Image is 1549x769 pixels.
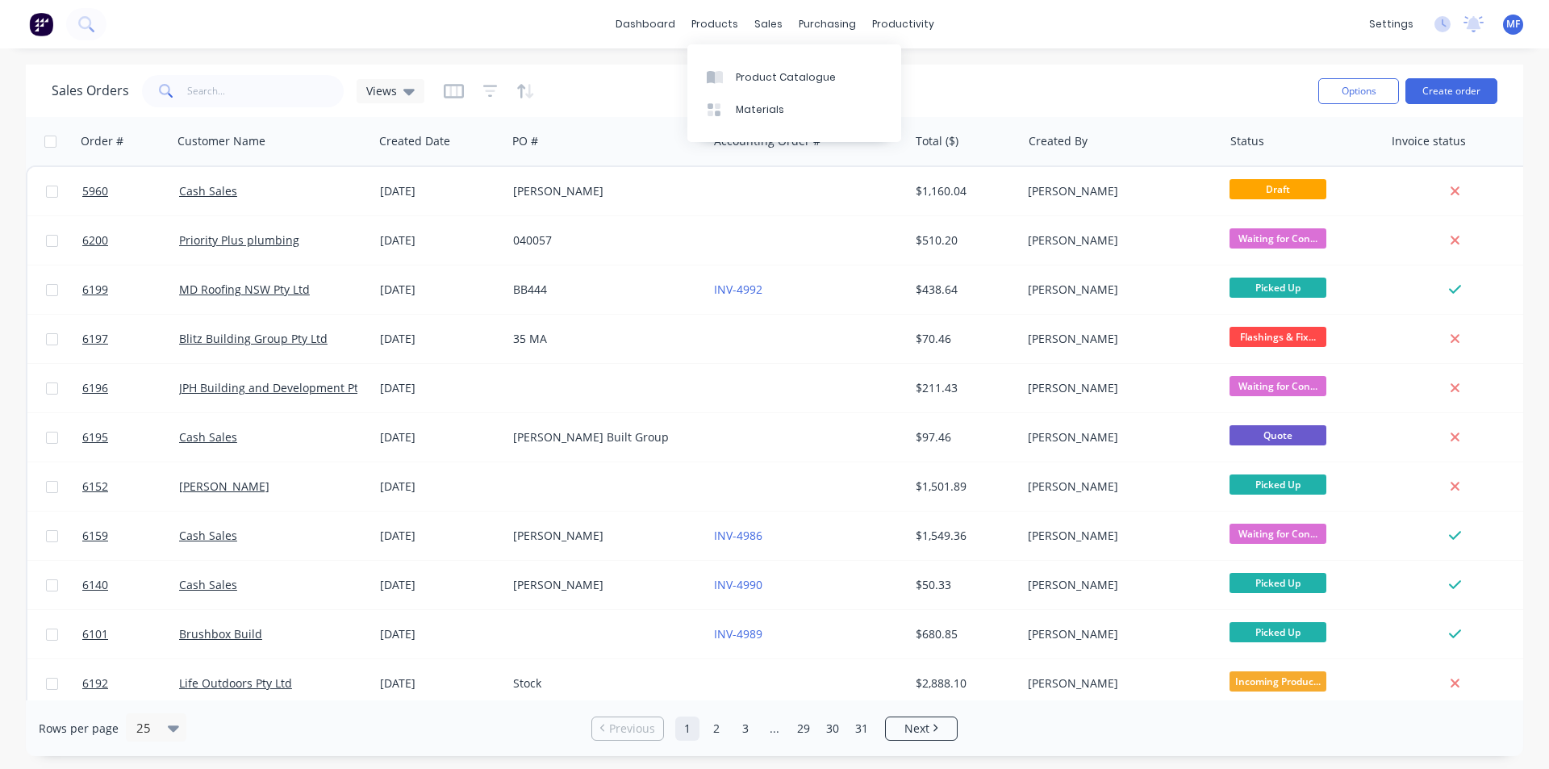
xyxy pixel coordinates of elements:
[916,183,1010,199] div: $1,160.04
[513,577,692,593] div: [PERSON_NAME]
[1230,622,1326,642] span: Picked Up
[82,429,108,445] span: 6195
[1230,327,1326,347] span: Flashings & Fix...
[179,282,310,297] a: MD Roofing NSW Pty Ltd
[714,626,762,642] a: INV-4989
[916,331,1010,347] div: $70.46
[916,282,1010,298] div: $438.64
[82,675,108,692] span: 6192
[1392,133,1466,149] div: Invoice status
[366,82,397,99] span: Views
[82,232,108,249] span: 6200
[82,512,179,560] a: 6159
[714,577,762,592] a: INV-4990
[82,577,108,593] span: 6140
[82,364,179,412] a: 6196
[1028,479,1207,495] div: [PERSON_NAME]
[916,232,1010,249] div: $510.20
[704,717,729,741] a: Page 2
[585,717,964,741] ul: Pagination
[179,675,292,691] a: Life Outdoors Pty Ltd
[379,133,450,149] div: Created Date
[916,479,1010,495] div: $1,501.89
[39,721,119,737] span: Rows per page
[82,413,179,462] a: 6195
[687,61,901,93] a: Product Catalogue
[592,721,663,737] a: Previous page
[82,315,179,363] a: 6197
[179,479,269,494] a: [PERSON_NAME]
[916,380,1010,396] div: $211.43
[864,12,942,36] div: productivity
[513,282,692,298] div: BB444
[82,380,108,396] span: 6196
[380,626,500,642] div: [DATE]
[187,75,344,107] input: Search...
[380,380,500,396] div: [DATE]
[380,429,500,445] div: [DATE]
[1028,331,1207,347] div: [PERSON_NAME]
[1361,12,1422,36] div: settings
[380,577,500,593] div: [DATE]
[1230,524,1326,544] span: Waiting for Con...
[916,626,1010,642] div: $680.85
[1029,133,1088,149] div: Created By
[714,528,762,543] a: INV-4986
[82,561,179,609] a: 6140
[82,282,108,298] span: 6199
[82,659,179,708] a: 6192
[1230,425,1326,445] span: Quote
[1028,183,1207,199] div: [PERSON_NAME]
[82,528,108,544] span: 6159
[513,675,692,692] div: Stock
[820,717,845,741] a: Page 30
[791,12,864,36] div: purchasing
[82,183,108,199] span: 5960
[82,331,108,347] span: 6197
[513,429,692,445] div: [PERSON_NAME] Built Group
[1230,376,1326,396] span: Waiting for Con...
[513,331,692,347] div: 35 MA
[380,282,500,298] div: [DATE]
[916,577,1010,593] div: $50.33
[380,528,500,544] div: [DATE]
[1506,17,1520,31] span: MF
[1230,474,1326,495] span: Picked Up
[1230,228,1326,249] span: Waiting for Con...
[177,133,265,149] div: Customer Name
[179,626,262,642] a: Brushbox Build
[380,232,500,249] div: [DATE]
[1028,282,1207,298] div: [PERSON_NAME]
[29,12,53,36] img: Factory
[791,717,816,741] a: Page 29
[1230,179,1326,199] span: Draft
[683,12,746,36] div: products
[1028,675,1207,692] div: [PERSON_NAME]
[607,12,683,36] a: dashboard
[82,216,179,265] a: 6200
[380,183,500,199] div: [DATE]
[714,282,762,297] a: INV-4992
[736,102,784,117] div: Materials
[736,70,836,85] div: Product Catalogue
[179,429,237,445] a: Cash Sales
[380,675,500,692] div: [DATE]
[1230,573,1326,593] span: Picked Up
[179,528,237,543] a: Cash Sales
[82,479,108,495] span: 6152
[179,577,237,592] a: Cash Sales
[1318,78,1399,104] button: Options
[746,12,791,36] div: sales
[1028,429,1207,445] div: [PERSON_NAME]
[1405,78,1497,104] button: Create order
[82,265,179,314] a: 6199
[1230,278,1326,298] span: Picked Up
[916,429,1010,445] div: $97.46
[904,721,929,737] span: Next
[1028,626,1207,642] div: [PERSON_NAME]
[687,94,901,126] a: Materials
[609,721,655,737] span: Previous
[916,675,1010,692] div: $2,888.10
[82,626,108,642] span: 6101
[1028,577,1207,593] div: [PERSON_NAME]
